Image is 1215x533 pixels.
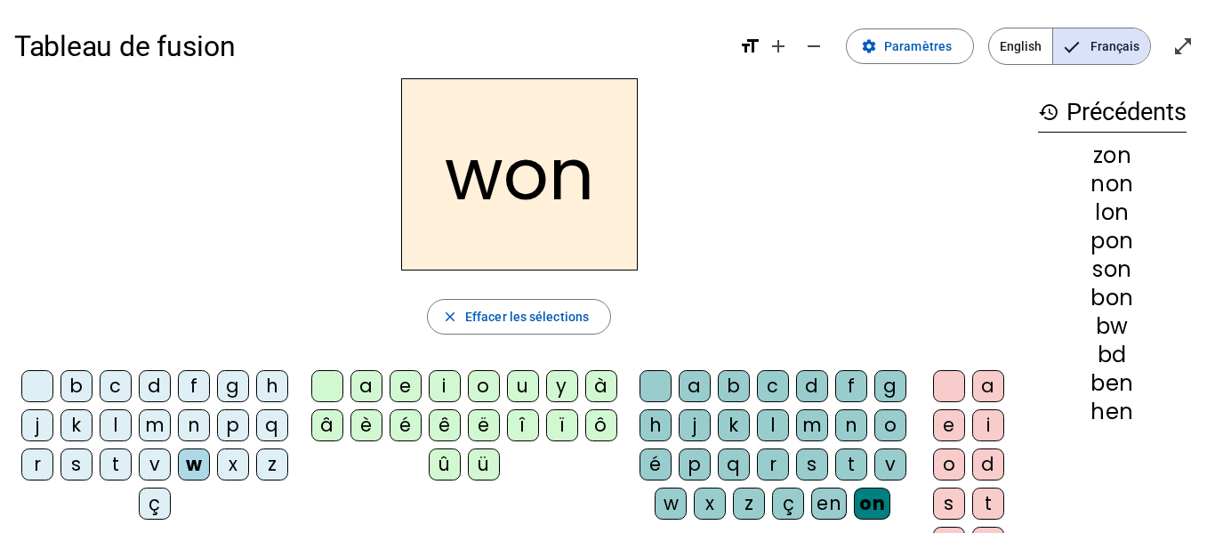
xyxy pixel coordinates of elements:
[1038,101,1059,123] mat-icon: history
[988,28,1151,65] mat-button-toggle-group: Language selection
[350,409,382,441] div: è
[442,309,458,325] mat-icon: close
[1038,174,1187,195] div: non
[427,299,611,335] button: Effacer les sélections
[1053,28,1150,64] span: Français
[139,370,171,402] div: d
[100,448,132,481] div: t
[640,448,672,481] div: é
[256,448,288,481] div: z
[178,409,210,441] div: n
[468,370,500,402] div: o
[139,488,171,520] div: ç
[1038,373,1187,394] div: ben
[718,409,750,441] div: k
[546,370,578,402] div: y
[679,409,711,441] div: j
[796,409,828,441] div: m
[739,36,760,57] mat-icon: format_size
[256,409,288,441] div: q
[811,488,847,520] div: en
[733,488,765,520] div: z
[1038,316,1187,337] div: bw
[874,370,906,402] div: g
[468,409,500,441] div: ë
[757,448,789,481] div: r
[796,28,832,64] button: Diminuer la taille de la police
[718,448,750,481] div: q
[796,370,828,402] div: d
[507,370,539,402] div: u
[1038,230,1187,252] div: pon
[507,409,539,441] div: î
[1038,344,1187,366] div: bd
[796,448,828,481] div: s
[874,448,906,481] div: v
[718,370,750,402] div: b
[1038,401,1187,423] div: hen
[1038,202,1187,223] div: lon
[217,448,249,481] div: x
[1172,36,1194,57] mat-icon: open_in_full
[178,448,210,481] div: w
[933,409,965,441] div: e
[1038,259,1187,280] div: son
[465,306,589,327] span: Effacer les sélections
[679,448,711,481] div: p
[390,370,422,402] div: e
[1038,93,1187,133] h3: Précédents
[854,488,890,520] div: on
[884,36,952,57] span: Paramètres
[679,370,711,402] div: a
[1038,287,1187,309] div: bon
[874,409,906,441] div: o
[933,488,965,520] div: s
[760,28,796,64] button: Augmenter la taille de la police
[100,370,132,402] div: c
[972,488,1004,520] div: t
[972,370,1004,402] div: a
[1165,28,1201,64] button: Entrer en plein écran
[429,448,461,481] div: û
[972,448,1004,481] div: d
[429,409,461,441] div: ê
[835,370,867,402] div: f
[768,36,789,57] mat-icon: add
[585,409,617,441] div: ô
[100,409,132,441] div: l
[585,370,617,402] div: à
[694,488,726,520] div: x
[546,409,578,441] div: ï
[14,18,725,75] h1: Tableau de fusion
[861,38,877,54] mat-icon: settings
[1038,145,1187,166] div: zon
[60,409,93,441] div: k
[60,370,93,402] div: b
[350,370,382,402] div: a
[835,409,867,441] div: n
[846,28,974,64] button: Paramètres
[468,448,500,481] div: ü
[311,409,343,441] div: â
[429,370,461,402] div: i
[401,78,638,271] h2: won
[655,488,687,520] div: w
[139,409,171,441] div: m
[178,370,210,402] div: f
[217,409,249,441] div: p
[757,409,789,441] div: l
[640,409,672,441] div: h
[390,409,422,441] div: é
[21,409,53,441] div: j
[60,448,93,481] div: s
[256,370,288,402] div: h
[933,448,965,481] div: o
[835,448,867,481] div: t
[972,409,1004,441] div: i
[803,36,825,57] mat-icon: remove
[772,488,804,520] div: ç
[989,28,1052,64] span: English
[139,448,171,481] div: v
[757,370,789,402] div: c
[217,370,249,402] div: g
